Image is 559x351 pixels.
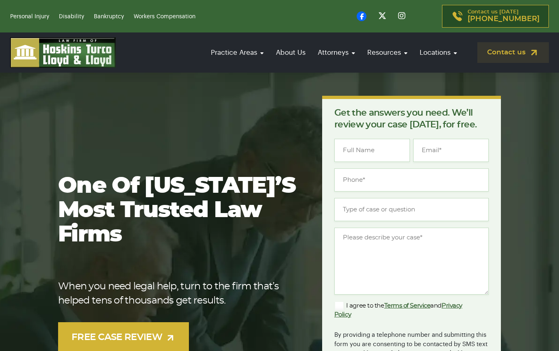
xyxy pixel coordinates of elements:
a: About Us [272,41,310,64]
a: Terms of Service [384,303,431,309]
input: Type of case or question [334,198,489,221]
input: Email* [413,139,489,162]
img: arrow-up-right-light.svg [165,333,175,343]
input: Full Name [334,139,410,162]
p: When you need legal help, turn to the firm that’s helped tens of thousands get results. [58,280,296,308]
span: [PHONE_NUMBER] [468,15,539,23]
a: Privacy Policy [334,303,462,318]
a: Attorneys [314,41,359,64]
p: Get the answers you need. We’ll review your case [DATE], for free. [334,107,489,131]
h1: One of [US_STATE]’s most trusted law firms [58,174,296,247]
a: Bankruptcy [94,14,124,19]
a: Contact us [DATE][PHONE_NUMBER] [442,5,549,28]
input: Phone* [334,168,489,192]
label: I agree to the and [334,301,476,319]
p: Contact us [DATE] [468,9,539,23]
a: Workers Compensation [134,14,195,19]
a: Practice Areas [207,41,268,64]
a: Locations [416,41,461,64]
a: Resources [363,41,412,64]
a: Personal Injury [10,14,49,19]
a: Contact us [477,42,549,63]
img: logo [10,37,116,68]
a: Disability [59,14,84,19]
